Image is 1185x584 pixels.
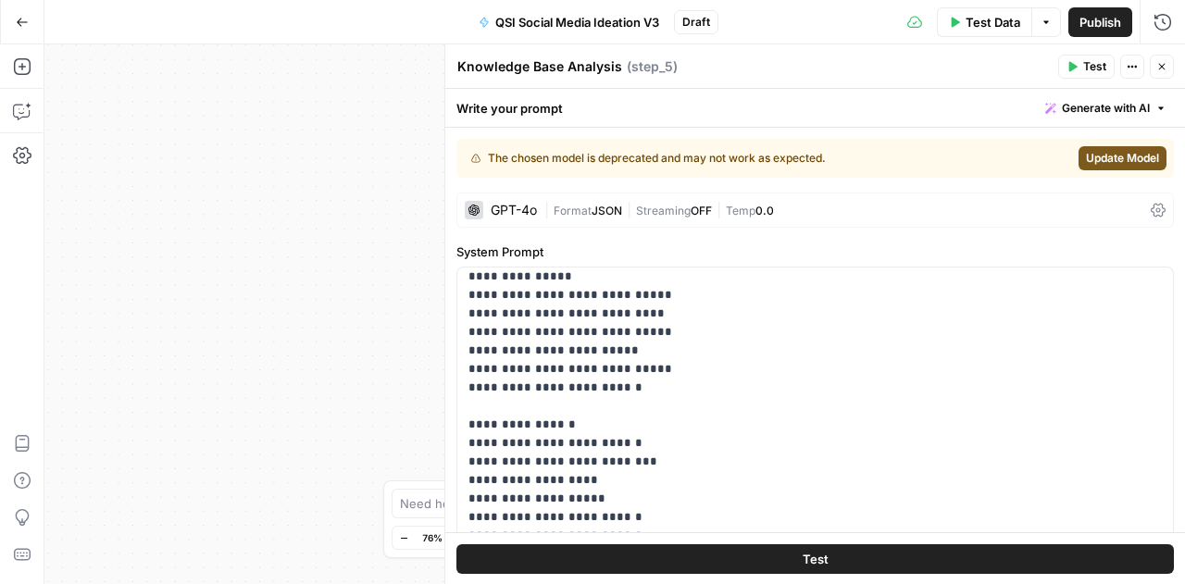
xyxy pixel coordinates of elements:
span: 76% [422,530,443,545]
span: Test [803,549,829,567]
textarea: Knowledge Base Analysis [457,57,622,76]
span: Temp [726,204,755,217]
span: Update Model [1086,150,1159,167]
span: | [712,200,726,218]
div: Write your prompt [445,89,1185,127]
button: Update Model [1079,146,1166,170]
span: ( step_5 ) [627,57,678,76]
span: | [622,200,636,218]
span: JSON [592,204,622,217]
button: Test [456,543,1174,573]
span: Format [554,204,592,217]
div: The chosen model is deprecated and may not work as expected. [471,150,949,167]
span: Streaming [636,204,691,217]
span: QSI Social Media Ideation V3 [495,13,659,31]
button: Publish [1068,7,1132,37]
span: Generate with AI [1062,100,1150,117]
div: GPT-4o [491,204,537,217]
button: Test [1058,55,1115,79]
span: Test [1083,58,1106,75]
span: OFF [691,204,712,217]
button: Generate with AI [1038,96,1174,120]
button: QSI Social Media Ideation V3 [468,7,670,37]
label: System Prompt [456,242,1174,261]
button: Test Data [937,7,1031,37]
span: Publish [1079,13,1121,31]
span: Draft [682,14,710,31]
span: | [544,200,554,218]
span: Test Data [966,13,1020,31]
span: 0.0 [755,204,774,217]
